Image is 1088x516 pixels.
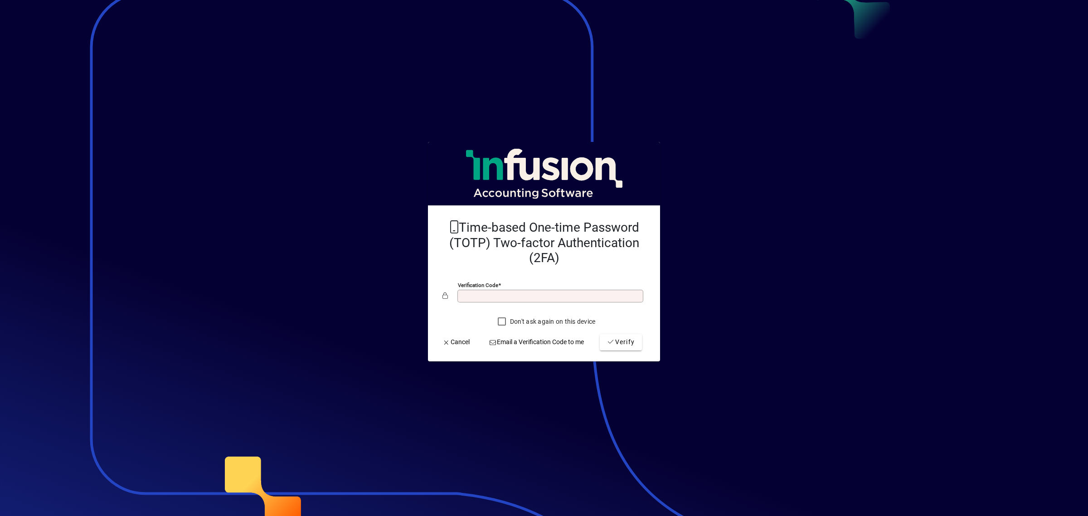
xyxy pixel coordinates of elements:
[439,334,473,350] button: Cancel
[442,337,470,347] span: Cancel
[458,282,498,288] mat-label: Verification code
[600,334,642,350] button: Verify
[489,337,584,347] span: Email a Verification Code to me
[607,337,635,347] span: Verify
[508,317,596,326] label: Don't ask again on this device
[442,220,646,266] h2: Time-based One-time Password (TOTP) Two-factor Authentication (2FA)
[486,334,588,350] button: Email a Verification Code to me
